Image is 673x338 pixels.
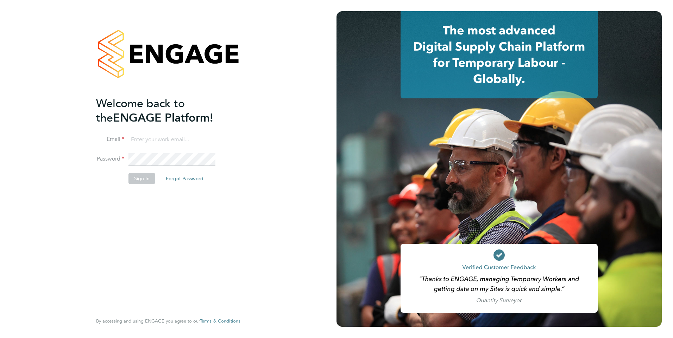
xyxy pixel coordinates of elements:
label: Email [96,136,124,143]
span: Terms & Conditions [200,318,240,324]
h2: ENGAGE Platform! [96,96,233,125]
span: Welcome back to the [96,97,185,125]
button: Forgot Password [160,173,209,184]
button: Sign In [128,173,155,184]
span: By accessing and using ENGAGE you agree to our [96,318,240,324]
input: Enter your work email... [128,134,215,146]
label: Password [96,155,124,163]
a: Terms & Conditions [200,318,240,324]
